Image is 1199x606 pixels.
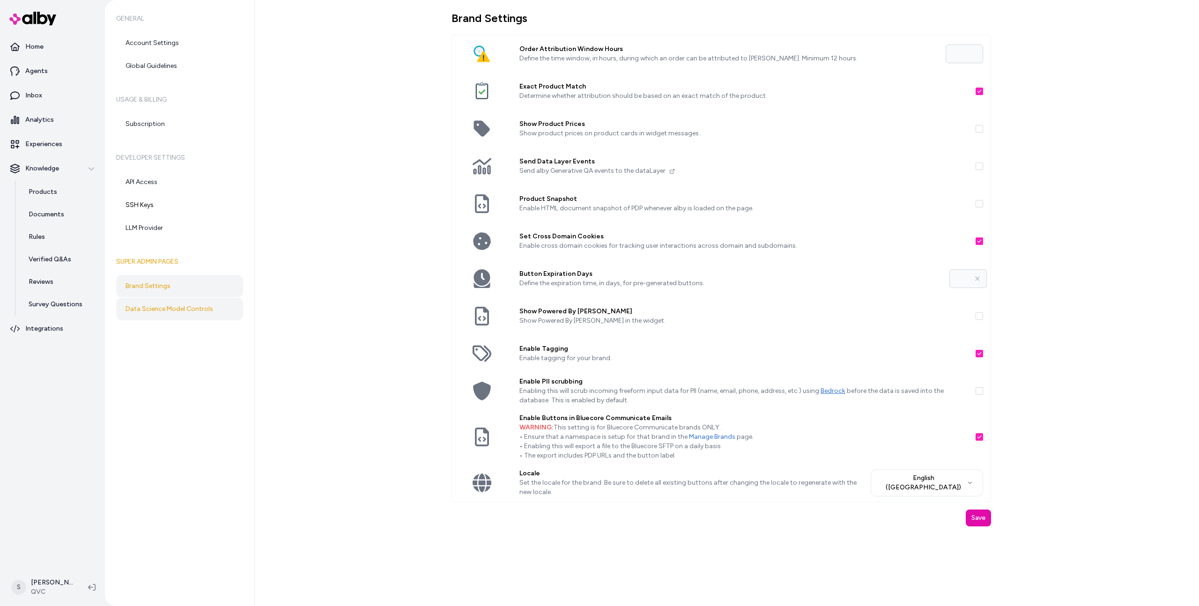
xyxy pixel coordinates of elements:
a: Bedrock [821,387,845,395]
p: Enable HTML document snapshot of PDP whenever alby is loaded on the page. [519,204,968,213]
a: Global Guidelines [116,55,243,77]
p: Send alby Generative QA events to the dataLayer [519,166,968,176]
label: Exact Product Match [519,82,968,91]
p: Products [29,187,57,197]
a: Verified Q&As [19,248,101,271]
p: Verified Q&As [29,255,71,264]
p: Enabling this will scrub incoming freeform input data for PII (name, email, phone, address, etc.)... [519,386,968,405]
a: Subscription [116,113,243,135]
h6: Developer Settings [116,145,243,171]
a: LLM Provider [116,217,243,239]
h6: Super Admin Pages [116,249,243,275]
button: S[PERSON_NAME]QVC [6,572,81,602]
label: Enable Tagging [519,344,968,354]
p: Rules [29,232,45,242]
a: Experiences [4,133,101,155]
p: Survey Questions [29,300,82,309]
a: Home [4,36,101,58]
label: Order Attribution Window Hours [519,44,938,54]
p: Agents [25,67,48,76]
span: S [11,580,26,595]
a: Data Science Model Controls [116,298,243,320]
a: Documents [19,203,101,226]
a: Analytics [4,109,101,131]
p: Documents [29,210,64,219]
p: Show product prices on product cards in widget messages. [519,129,968,138]
a: Inbox [4,84,101,107]
p: Analytics [25,115,54,125]
label: Send Data Layer Events [519,157,968,166]
a: SSH Keys [116,194,243,216]
a: Integrations [4,318,101,340]
a: Rules [19,226,101,248]
p: Define the time window, in hours, during which an order can be attributed to [PERSON_NAME]. Minim... [519,54,938,63]
h6: Usage & Billing [116,87,243,113]
a: Account Settings [116,32,243,54]
p: Enable tagging for your brand. [519,354,968,363]
label: Product Snapshot [519,194,968,204]
a: Products [19,181,101,203]
label: Set Cross Domain Cookies [519,232,968,241]
a: API Access [116,171,243,193]
label: Show Product Prices [519,119,968,129]
a: Survey Questions [19,293,101,316]
button: Knowledge [4,157,101,180]
label: Locale [519,469,863,478]
p: Define the expiration time, in days, for pre-generated buttons. [519,279,942,288]
img: alby Logo [9,12,56,25]
p: Integrations [25,324,63,333]
button: Save [966,510,991,526]
p: Inbox [25,91,42,100]
span: QVC [31,587,73,597]
label: Enable PII scrubbing [519,377,968,386]
p: [PERSON_NAME] [31,578,73,587]
a: Brand Settings [116,275,243,297]
h1: Brand Settings [451,11,991,25]
span: WARNING: [519,423,554,431]
p: Reviews [29,277,53,287]
p: Enable cross domain cookies for tracking user interactions across domain and subdomains. [519,241,968,251]
p: Experiences [25,140,62,149]
label: Button Expiration Days [519,269,942,279]
p: Set the locale for the brand. Be sure to delete all existing buttons after changing the locale to... [519,478,863,497]
label: Enable Buttons in Bluecore Communicate Emails [519,414,968,423]
p: Show Powered By [PERSON_NAME] in the widget. [519,316,968,325]
a: Manage Brands [689,433,735,441]
p: This setting is for Bluecore Communicate brands ONLY. • Ensure that a namespace is setup for that... [519,423,968,460]
p: Knowledge [25,164,59,173]
h6: General [116,6,243,32]
a: Reviews [19,271,101,293]
p: Home [25,42,44,52]
p: Determine whether attribution should be based on an exact match of the product. [519,91,968,101]
label: Show Powered By [PERSON_NAME] [519,307,968,316]
a: Agents [4,60,101,82]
